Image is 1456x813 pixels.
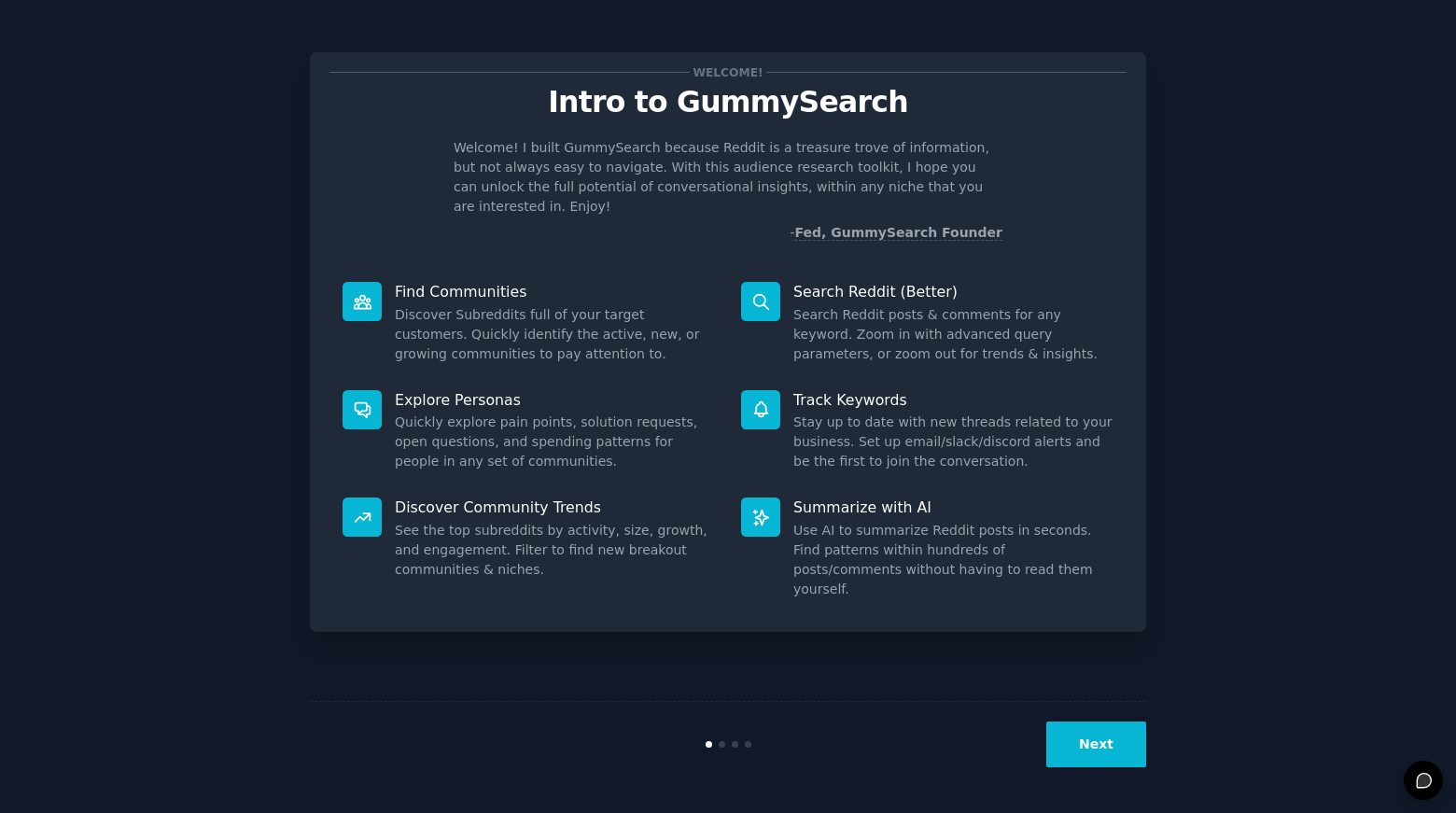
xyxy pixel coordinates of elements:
[790,223,1002,243] div: -
[793,413,1113,471] dd: Stay up to date with new threads related to your business. Set up email/slack/discord alerts and ...
[793,282,1113,301] p: Search Reddit (Better)
[395,305,715,364] dd: Discover Subreddits full of your target customers. Quickly identify the active, new, or growing c...
[395,521,715,580] dd: See the top subreddits by activity, size, growth, and engagement. Filter to find new breakout com...
[793,305,1113,364] dd: Search Reddit posts & comments for any keyword. Zoom in with advanced query parameters, or zoom o...
[395,282,715,301] p: Find Communities
[1046,722,1146,767] button: Next
[793,390,1113,410] p: Track Keywords
[690,63,766,82] span: Welcome!
[395,390,715,410] p: Explore Personas
[793,521,1113,599] dd: Use AI to summarize Reddit posts in seconds. Find patterns within hundreds of posts/comments with...
[395,413,715,471] dd: Quickly explore pain points, solution requests, open questions, and spending patterns for people ...
[395,498,715,517] p: Discover Community Trends
[793,498,1113,517] p: Summarize with AI
[329,86,1127,119] p: Intro to GummySearch
[794,225,1002,241] a: Fed, GummySearch Founder
[454,138,1002,217] p: Welcome! I built GummySearch because Reddit is a treasure trove of information, but not always ea...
